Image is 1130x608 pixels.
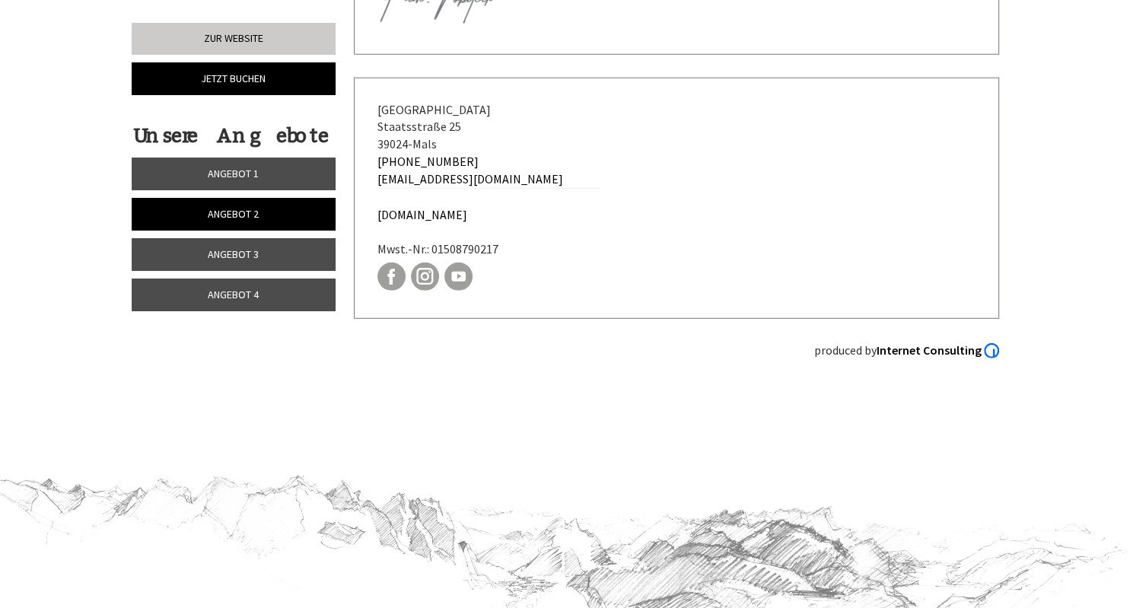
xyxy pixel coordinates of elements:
span: Angebot 2 [208,207,259,221]
span: [GEOGRAPHIC_DATA] [377,102,491,117]
span: Angebot 3 [208,247,259,261]
a: [EMAIL_ADDRESS][DOMAIN_NAME] [377,171,563,186]
a: Zur Website [132,23,336,55]
span: Mals [412,136,437,151]
b: Internet Consulting [877,342,982,358]
span: 39024 [377,136,408,151]
span: : 01508790217 [427,241,498,256]
a: Internet Consulting [877,342,999,358]
span: Angebot 4 [208,288,259,301]
img: Logo Internet Consulting [984,343,999,358]
span: Staatsstraße 25 [377,119,461,134]
div: Unsere Angebote [132,122,331,150]
div: produced by [132,342,999,359]
a: [PHONE_NUMBER] [377,154,479,169]
a: Jetzt buchen [132,62,336,95]
span: Angebot 1 [208,167,259,180]
div: - Mwst.-Nr. [355,78,622,318]
a: [DOMAIN_NAME] [377,207,467,222]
